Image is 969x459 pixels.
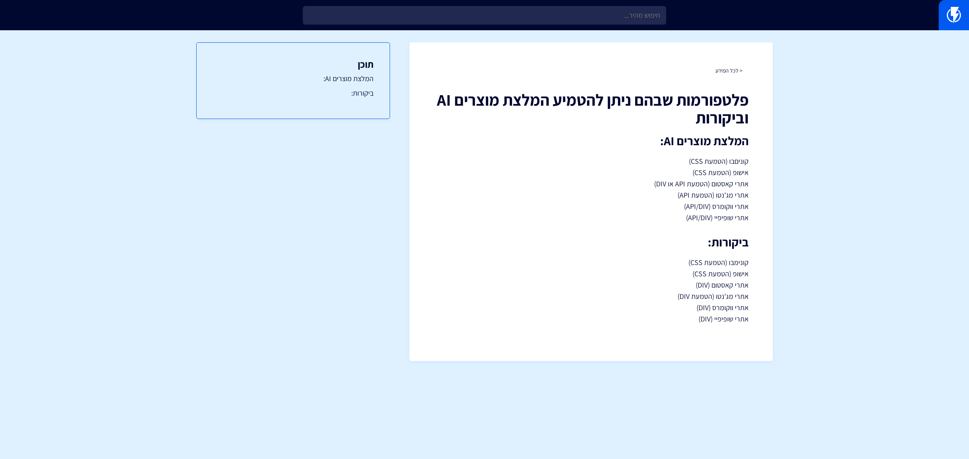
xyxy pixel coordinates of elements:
[434,156,749,223] p: קוניםבו (הטמעת CSS) אישופ (הטמעת CSS) אתרי קאסטום (הטמעת API או DIV) אתרי מג'נטו (הטמעת API) אתרי...
[213,73,373,84] a: המלצת מוצרים AI:
[715,67,742,74] a: < לכל המידע
[303,6,666,25] input: חיפוש מהיר...
[213,59,373,69] h3: תוכן
[213,88,373,98] a: ביקורות:
[434,257,749,325] p: קונימבו (הטמעת CSS) אישופ (הטמעת CSS) אתרי קאסטום (DIV) אתרי מג'נטו (הטמעת DIV) אתרי ווקומרס (DIV...
[434,134,749,148] h2: המלצת מוצרים AI:
[434,236,749,249] h2: ביקורות:
[434,91,749,126] h1: פלטפורמות שבהם ניתן להטמיע המלצת מוצרים AI וביקורות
